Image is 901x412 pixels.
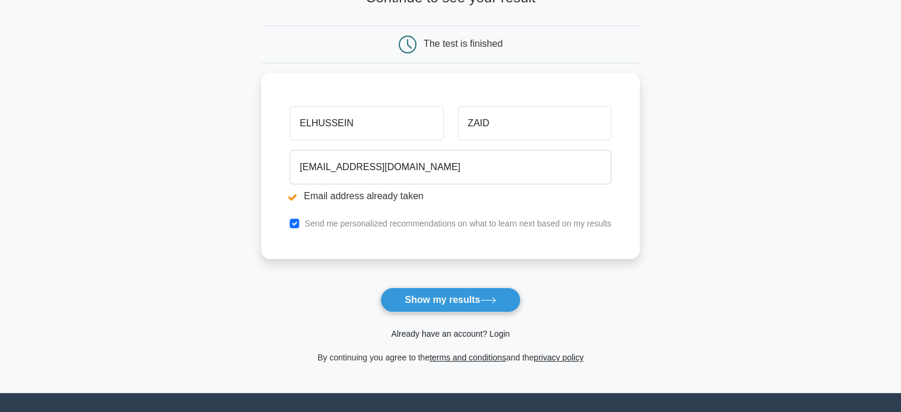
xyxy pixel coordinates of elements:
[458,106,611,140] input: Last name
[380,288,520,312] button: Show my results
[391,329,509,338] a: Already have an account? Login
[424,39,502,49] div: The test is finished
[304,219,611,228] label: Send me personalized recommendations on what to learn next based on my results
[429,353,506,362] a: terms and conditions
[290,189,611,203] li: Email address already taken
[534,353,583,362] a: privacy policy
[290,150,611,184] input: Email
[290,106,443,140] input: First name
[254,350,647,365] div: By continuing you agree to the and the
